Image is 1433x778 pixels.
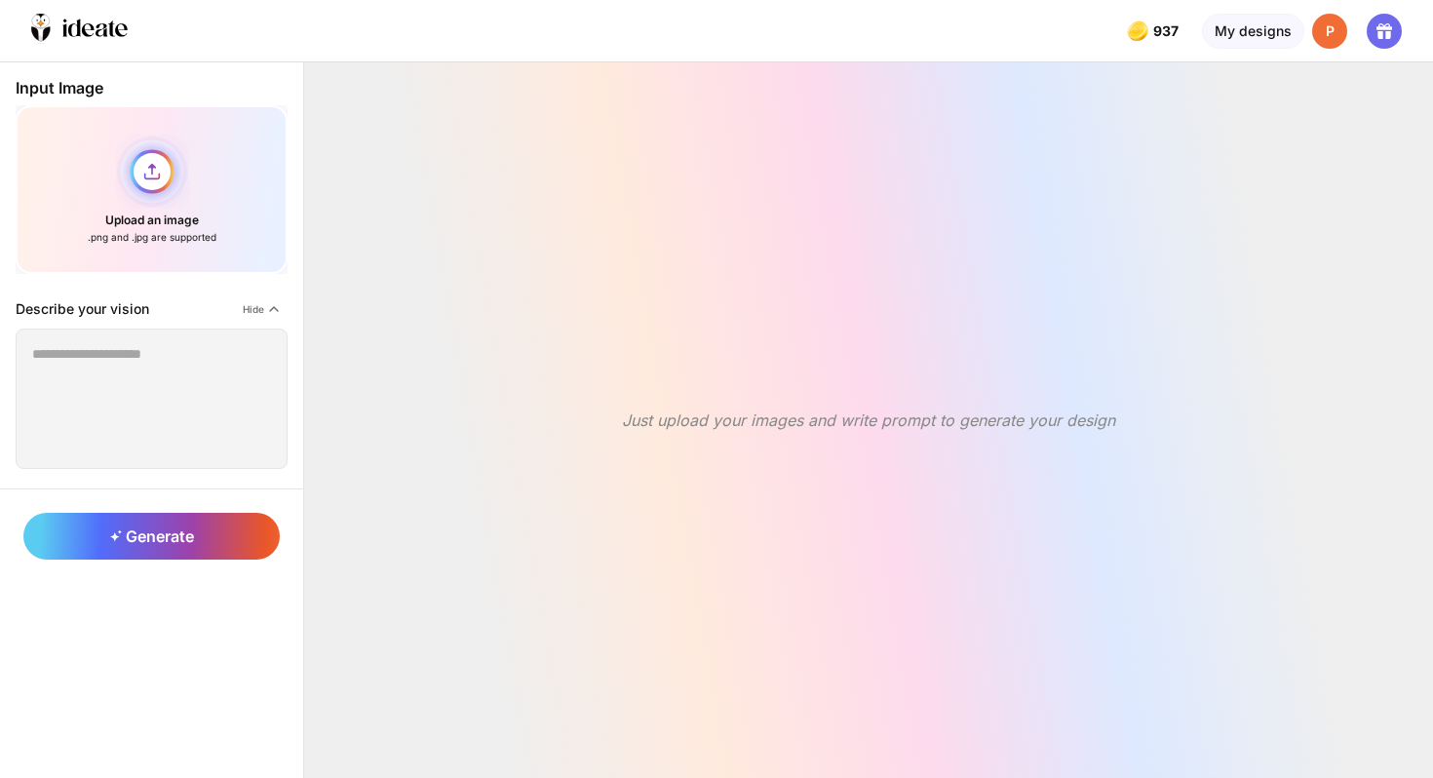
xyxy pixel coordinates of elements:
[16,300,149,317] div: Describe your vision
[1153,23,1182,39] span: 937
[243,303,264,315] span: Hide
[1312,14,1347,49] div: P
[622,410,1115,430] div: Just upload your images and write prompt to generate your design
[110,526,194,546] span: Generate
[16,78,288,97] div: Input Image
[1202,14,1304,49] div: My designs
